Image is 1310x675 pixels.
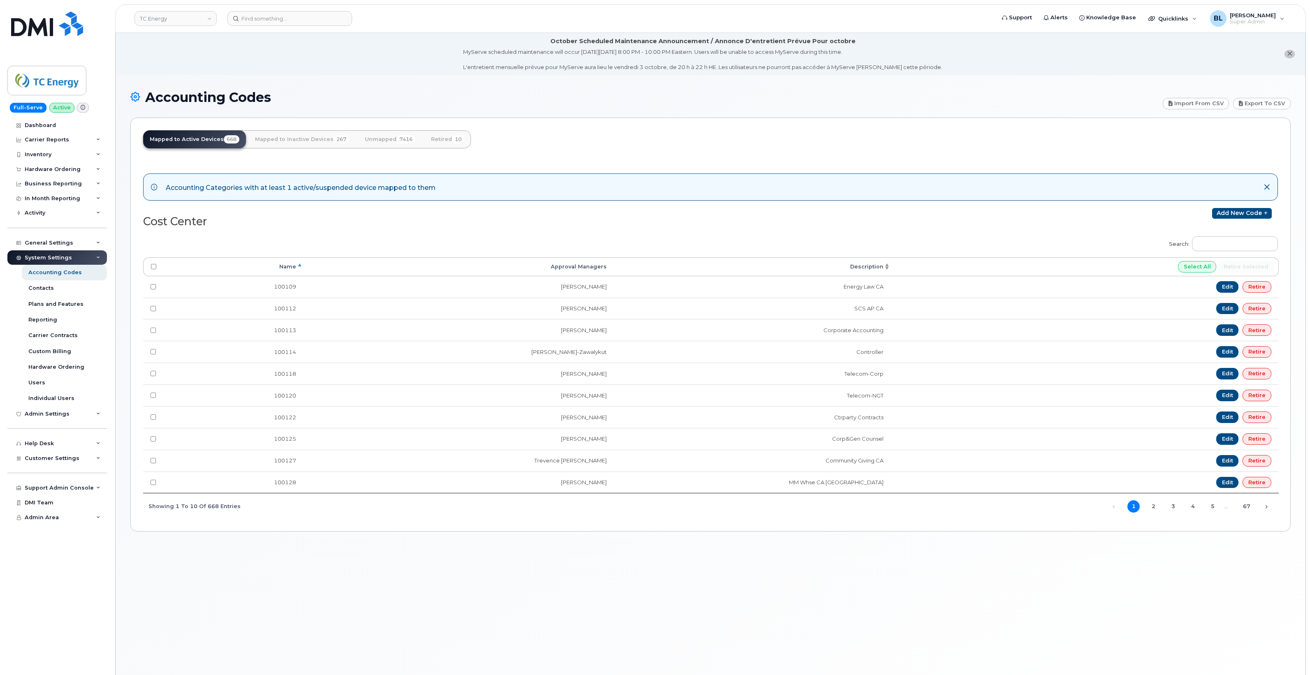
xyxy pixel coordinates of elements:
[1163,98,1229,109] a: Import from CSV
[164,298,304,319] td: 100112
[1212,208,1272,219] a: Add new code
[1187,500,1199,513] a: 4
[614,363,891,384] td: Telecom-Corp
[1206,500,1219,513] a: 5
[164,384,304,406] td: 100120
[304,276,614,298] td: [PERSON_NAME]
[304,298,614,319] td: [PERSON_NAME]
[143,499,241,513] div: Showing 1 to 10 of 668 entries
[1216,303,1239,314] a: Edit
[304,363,614,384] td: [PERSON_NAME]
[614,428,891,450] td: Corp&Gen Counsel
[143,130,246,148] a: Mapped to Active Devices
[463,48,942,71] div: MyServe scheduled maintenance will occur [DATE][DATE] 8:00 PM - 10:00 PM Eastern. Users will be u...
[164,363,304,384] td: 100118
[1243,346,1271,358] a: Retire
[614,276,891,298] td: Energy Law CA
[1216,477,1239,488] a: Edit
[1243,455,1271,467] a: Retire
[1240,500,1253,513] a: 67
[164,257,304,276] th: Name: activate to sort column descending
[304,384,614,406] td: [PERSON_NAME]
[1243,411,1271,423] a: Retire
[166,181,436,193] div: Accounting Categories with at least 1 active/suspended device mapped to them
[164,341,304,363] td: 100114
[1216,281,1239,293] a: Edit
[614,450,891,472] td: Community Giving CA
[614,384,891,406] td: Telecom-NGT
[1216,390,1239,401] a: Edit
[614,298,891,319] td: SCS AP CA
[1164,231,1278,254] label: Search:
[1216,346,1239,358] a: Edit
[1243,303,1271,314] a: Retire
[164,472,304,493] td: 100128
[164,406,304,428] td: 100122
[1284,50,1295,58] button: close notification
[248,130,356,148] a: Mapped to Inactive Devices
[1108,500,1120,513] a: Previous
[1243,324,1271,336] a: Retire
[304,319,614,341] td: [PERSON_NAME]
[1243,390,1271,401] a: Retire
[1216,433,1239,445] a: Edit
[1216,411,1239,423] a: Edit
[1243,368,1271,379] a: Retire
[1233,98,1291,109] a: Export to CSV
[1219,503,1233,509] span: …
[424,130,471,148] a: Retired
[1192,236,1278,251] input: Search:
[396,135,415,143] span: 7416
[304,257,614,276] th: Approval Managers
[358,130,422,148] a: Unmapped
[1127,500,1140,513] a: 1
[614,319,891,341] td: Corporate Accounting
[452,135,464,143] span: 10
[304,472,614,493] td: [PERSON_NAME]
[614,472,891,493] td: MM Whse CA [GEOGRAPHIC_DATA]
[334,135,349,143] span: 267
[614,341,891,363] td: Controller
[1243,281,1271,293] a: Retire
[1216,455,1239,467] a: Edit
[614,406,891,428] td: Ctrparty Contracts
[304,450,614,472] td: Trevence [PERSON_NAME]
[164,319,304,341] td: 100113
[164,428,304,450] td: 100125
[1147,500,1159,513] a: 2
[224,135,239,143] span: 668
[1216,368,1239,379] a: Edit
[1260,500,1273,513] a: Next
[130,90,1159,104] h1: Accounting Codes
[304,406,614,428] td: [PERSON_NAME]
[1167,500,1179,513] a: 3
[1178,261,1217,273] input: Select All
[304,428,614,450] td: [PERSON_NAME]
[614,257,891,276] th: Description: activate to sort column ascending
[1243,477,1271,488] a: Retire
[304,341,614,363] td: [PERSON_NAME]-Zawalykut
[1243,433,1271,445] a: Retire
[143,215,704,228] h2: Cost Center
[550,37,856,46] div: October Scheduled Maintenance Announcement / Annonce D'entretient Prévue Pour octobre
[164,450,304,472] td: 100127
[164,276,304,298] td: 100109
[1216,324,1239,336] a: Edit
